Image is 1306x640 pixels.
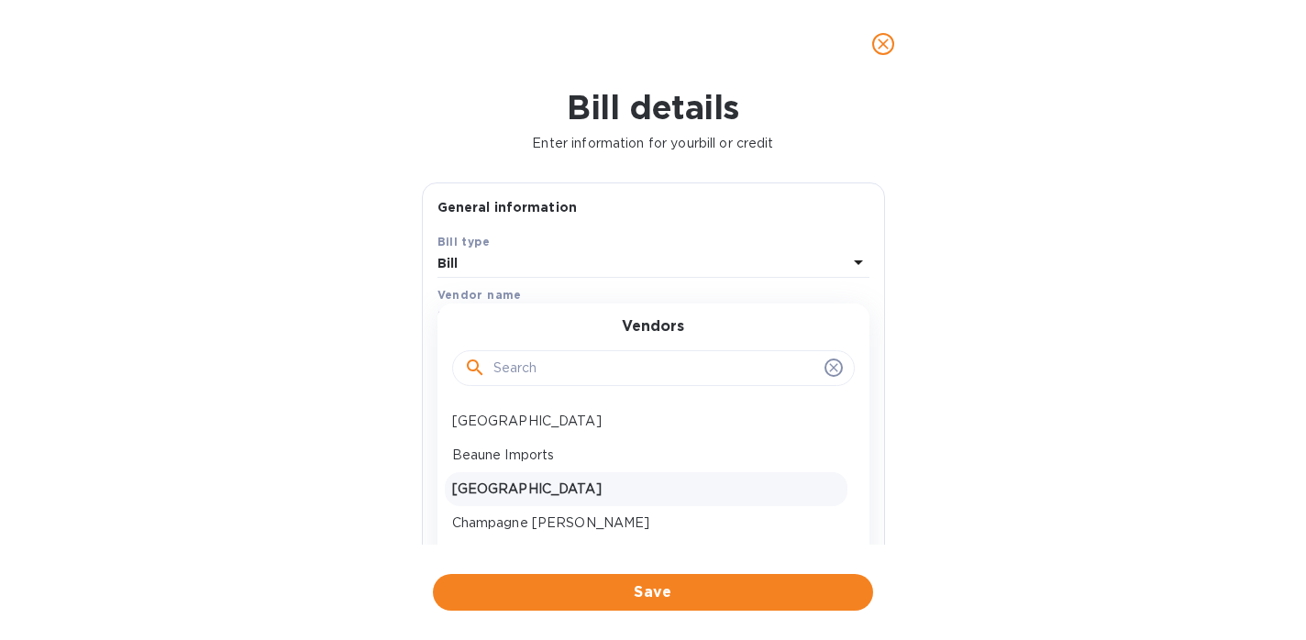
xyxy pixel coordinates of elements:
[437,200,578,215] b: General information
[448,581,858,603] span: Save
[15,134,1291,153] p: Enter information for your bill or credit
[433,574,873,611] button: Save
[452,412,840,431] p: [GEOGRAPHIC_DATA]
[15,88,1291,127] h1: Bill details
[437,235,491,248] b: Bill type
[622,318,684,336] h3: Vendors
[861,22,905,66] button: close
[493,355,817,382] input: Search
[452,513,840,533] p: Champagne [PERSON_NAME]
[437,307,566,326] p: Select vendor name
[437,256,459,270] b: Bill
[452,480,840,499] p: [GEOGRAPHIC_DATA]
[437,288,522,302] b: Vendor name
[452,446,840,465] p: Beaune Imports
